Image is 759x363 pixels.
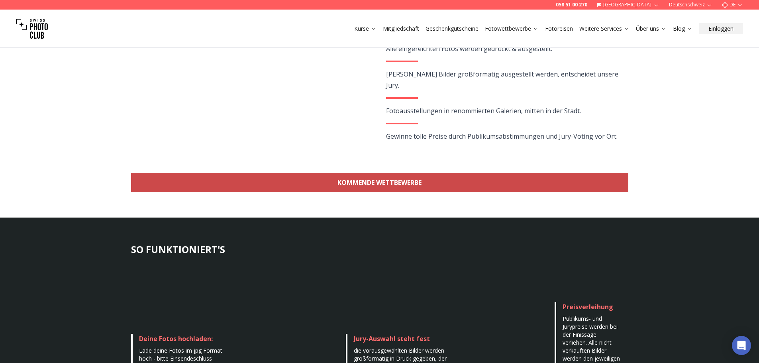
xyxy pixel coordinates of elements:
[386,70,618,90] span: [PERSON_NAME] Bilder großformatig ausgestellt werden, entscheidet unsere Jury.
[354,25,377,33] a: Kurse
[545,25,573,33] a: Fotoreisen
[139,334,229,343] div: Deine Fotos hochladen:
[383,25,419,33] a: Mitgliedschaft
[699,23,743,34] button: Einloggen
[482,23,542,34] button: Fotowettbewerbe
[386,106,581,115] span: Fotoausstellungen in renommierten Galerien, mitten in der Stadt.
[542,23,576,34] button: Fotoreisen
[16,13,48,45] img: Swiss photo club
[386,132,618,141] span: Gewinne tolle Preise durch Publikumsabstimmungen und Jury-Voting vor Ort.
[422,23,482,34] button: Geschenkgutscheine
[556,2,587,8] a: 058 51 00 270
[354,334,430,343] span: Jury-Auswahl steht fest
[426,25,479,33] a: Geschenkgutscheine
[633,23,670,34] button: Über uns
[351,23,380,34] button: Kurse
[386,44,552,53] span: Alle eingereichten Fotos werden gedruckt & ausgestellt.
[636,25,667,33] a: Über uns
[380,23,422,34] button: Mitgliedschaft
[579,25,630,33] a: Weitere Services
[670,23,696,34] button: Blog
[563,302,613,311] span: Preisverleihung
[131,243,628,256] h3: SO FUNKTIONIERT'S
[732,336,751,355] div: Open Intercom Messenger
[485,25,539,33] a: Fotowettbewerbe
[576,23,633,34] button: Weitere Services
[131,173,628,192] a: KOMMENDE WETTBEWERBE
[673,25,692,33] a: Blog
